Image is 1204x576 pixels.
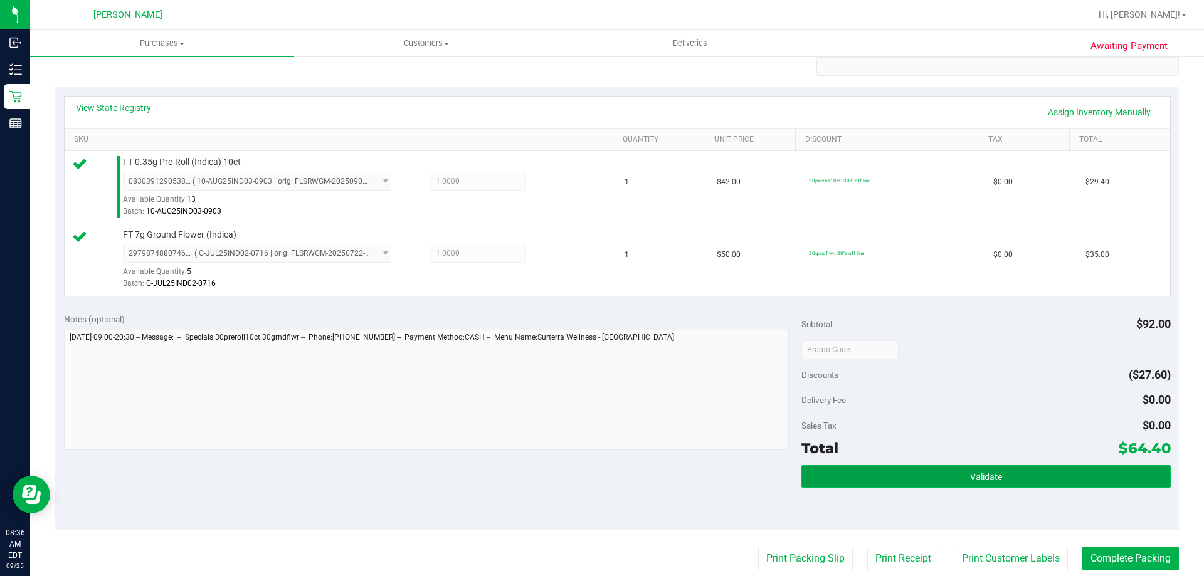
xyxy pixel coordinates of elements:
[993,176,1013,188] span: $0.00
[623,135,699,145] a: Quantity
[1040,102,1159,123] a: Assign Inventory Manually
[93,9,162,20] span: [PERSON_NAME]
[187,267,191,276] span: 5
[64,314,125,324] span: Notes (optional)
[146,279,216,288] span: G-JUL25IND02-0716
[558,30,822,56] a: Deliveries
[76,102,151,114] a: View State Registry
[809,177,870,184] span: 30preroll10ct: 30% off line
[6,561,24,570] p: 09/25
[1090,39,1168,53] span: Awaiting Payment
[123,191,405,215] div: Available Quantity:
[1085,249,1109,261] span: $35.00
[1136,317,1171,330] span: $92.00
[758,547,853,570] button: Print Packing Slip
[970,472,1002,482] span: Validate
[867,547,939,570] button: Print Receipt
[6,527,24,561] p: 08:36 AM EDT
[1129,368,1171,381] span: ($27.60)
[625,176,629,188] span: 1
[123,279,144,288] span: Batch:
[294,30,558,56] a: Customers
[123,263,405,287] div: Available Quantity:
[1143,419,1171,432] span: $0.00
[1085,176,1109,188] span: $29.40
[1119,439,1171,457] span: $64.40
[30,30,294,56] a: Purchases
[801,421,837,431] span: Sales Tax
[954,547,1068,570] button: Print Customer Labels
[801,340,899,359] input: Promo Code
[1079,135,1156,145] a: Total
[1082,547,1179,570] button: Complete Packing
[74,135,608,145] a: SKU
[1143,393,1171,406] span: $0.00
[714,135,791,145] a: Unit Price
[123,207,144,216] span: Batch:
[809,250,864,256] span: 30grndflwr: 30% off line
[801,465,1170,488] button: Validate
[801,439,838,457] span: Total
[717,176,741,188] span: $42.00
[717,249,741,261] span: $50.00
[9,36,22,49] inline-svg: Inbound
[123,156,241,168] span: FT 0.35g Pre-Roll (Indica) 10ct
[801,319,832,329] span: Subtotal
[9,90,22,103] inline-svg: Retail
[146,207,221,216] span: 10-AUG25IND03-0903
[9,117,22,130] inline-svg: Reports
[801,395,846,405] span: Delivery Fee
[123,229,236,241] span: FT 7g Ground Flower (Indica)
[625,249,629,261] span: 1
[656,38,724,49] span: Deliveries
[13,476,50,513] iframe: Resource center
[801,364,838,386] span: Discounts
[187,195,196,204] span: 13
[9,63,22,76] inline-svg: Inventory
[295,38,557,49] span: Customers
[988,135,1065,145] a: Tax
[805,135,973,145] a: Discount
[30,38,294,49] span: Purchases
[993,249,1013,261] span: $0.00
[1099,9,1180,19] span: Hi, [PERSON_NAME]!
